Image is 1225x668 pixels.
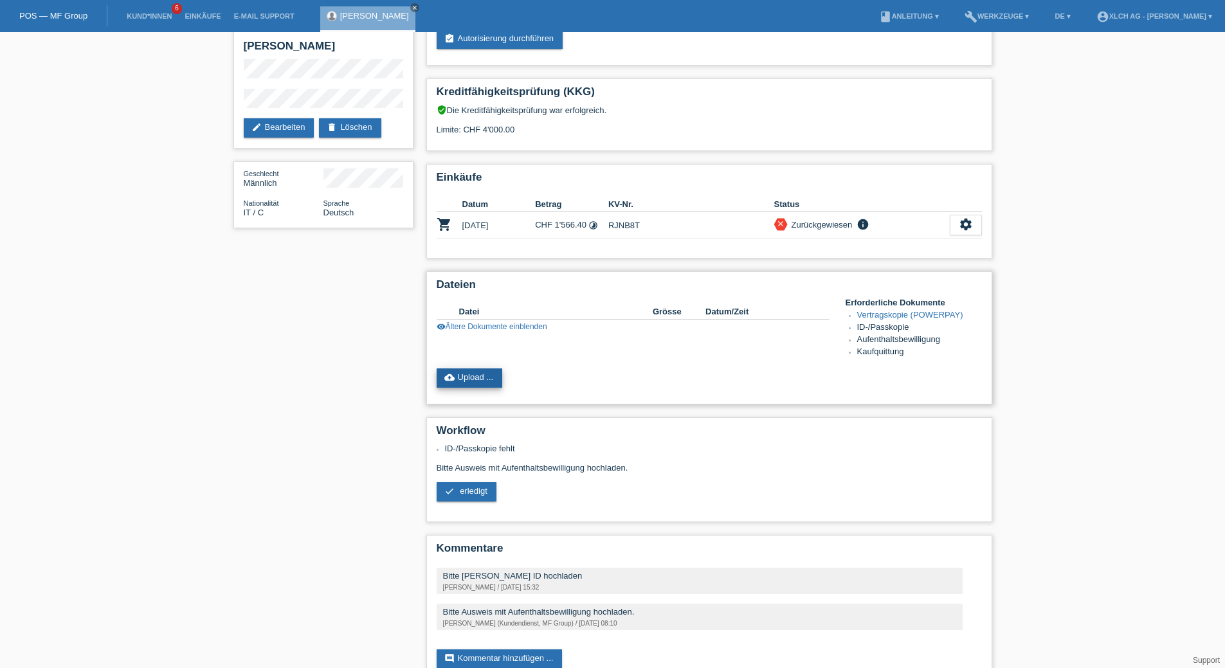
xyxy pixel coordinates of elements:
[323,208,354,217] span: Deutsch
[120,12,178,20] a: Kund*innen
[228,12,301,20] a: E-Mail Support
[774,197,950,212] th: Status
[178,12,227,20] a: Einkäufe
[776,219,785,228] i: close
[958,12,1036,20] a: buildWerkzeuge ▾
[437,482,496,501] a: check erledigt
[653,304,705,320] th: Grösse
[244,199,279,207] span: Nationalität
[857,334,982,347] li: Aufenthaltsbewilligung
[959,217,973,231] i: settings
[327,122,337,132] i: delete
[608,197,774,212] th: KV-Nr.
[437,322,547,331] a: visibilityÄltere Dokumente einblenden
[788,218,853,231] div: Zurückgewiesen
[535,212,608,239] td: CHF 1'566.40
[244,208,264,217] span: Italien / C / 20.02.1972
[437,424,982,444] h2: Workflow
[857,347,982,359] li: Kaufquittung
[437,322,446,331] i: visibility
[444,33,455,44] i: assignment_turned_in
[340,11,409,21] a: [PERSON_NAME]
[437,278,982,298] h2: Dateien
[873,12,945,20] a: bookAnleitung ▾
[857,322,982,334] li: ID-/Passkopie
[444,653,455,663] i: comment
[244,40,403,59] h2: [PERSON_NAME]
[19,11,87,21] a: POS — MF Group
[244,170,279,177] span: Geschlecht
[443,620,956,627] div: [PERSON_NAME] (Kundendienst, MF Group) / [DATE] 08:10
[1090,12,1219,20] a: account_circleXLCH AG - [PERSON_NAME] ▾
[437,171,982,190] h2: Einkäufe
[705,304,811,320] th: Datum/Zeit
[443,584,956,591] div: [PERSON_NAME] / [DATE] 15:32
[460,486,487,496] span: erledigt
[443,607,956,617] div: Bitte Ausweis mit Aufenthaltsbewilligung hochladen.
[244,118,314,138] a: editBearbeiten
[437,542,982,561] h2: Kommentare
[462,197,536,212] th: Datum
[319,118,381,138] a: deleteLöschen
[462,212,536,239] td: [DATE]
[588,221,598,230] i: Fixe Raten - Zinsübernahme durch Kunde (12 Raten)
[437,368,503,388] a: cloud_uploadUpload ...
[444,372,455,383] i: cloud_upload
[437,105,447,115] i: verified_user
[965,10,977,23] i: build
[1048,12,1076,20] a: DE ▾
[857,310,963,320] a: Vertragskopie (POWERPAY)
[437,444,982,511] div: Bitte Ausweis mit Aufenthaltsbewilligung hochladen.
[608,212,774,239] td: RJNB8T
[412,5,418,11] i: close
[445,444,982,453] li: ID-/Passkopie fehlt
[251,122,262,132] i: edit
[443,571,956,581] div: Bitte [PERSON_NAME] ID hochladen
[410,3,419,12] a: close
[855,218,871,231] i: info
[1096,10,1109,23] i: account_circle
[1193,656,1220,665] a: Support
[437,105,982,144] div: Die Kreditfähigkeitsprüfung war erfolgreich. Limite: CHF 4'000.00
[437,30,563,49] a: assignment_turned_inAutorisierung durchführen
[172,3,182,14] span: 6
[444,486,455,496] i: check
[879,10,892,23] i: book
[459,304,653,320] th: Datei
[437,86,982,105] h2: Kreditfähigkeitsprüfung (KKG)
[535,197,608,212] th: Betrag
[244,168,323,188] div: Männlich
[437,217,452,232] i: POSP00023350
[323,199,350,207] span: Sprache
[846,298,982,307] h4: Erforderliche Dokumente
